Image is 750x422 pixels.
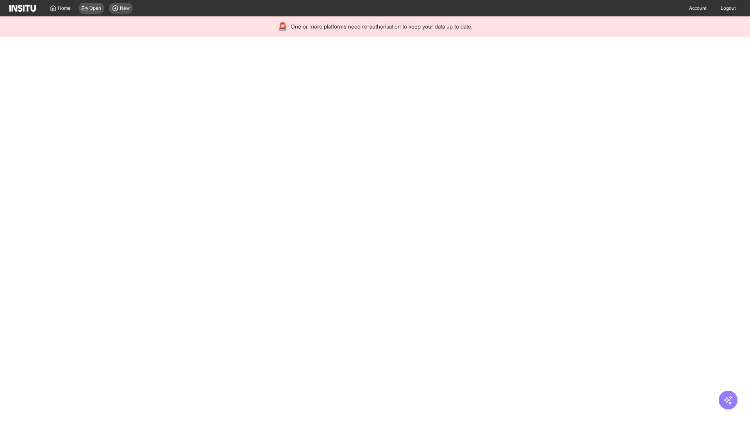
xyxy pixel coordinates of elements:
[9,5,36,12] img: Logo
[291,23,472,30] span: One or more platforms need re-authorisation to keep your data up to date.
[58,5,71,11] span: Home
[89,5,101,11] span: Open
[120,5,130,11] span: New
[278,21,287,32] div: 🚨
